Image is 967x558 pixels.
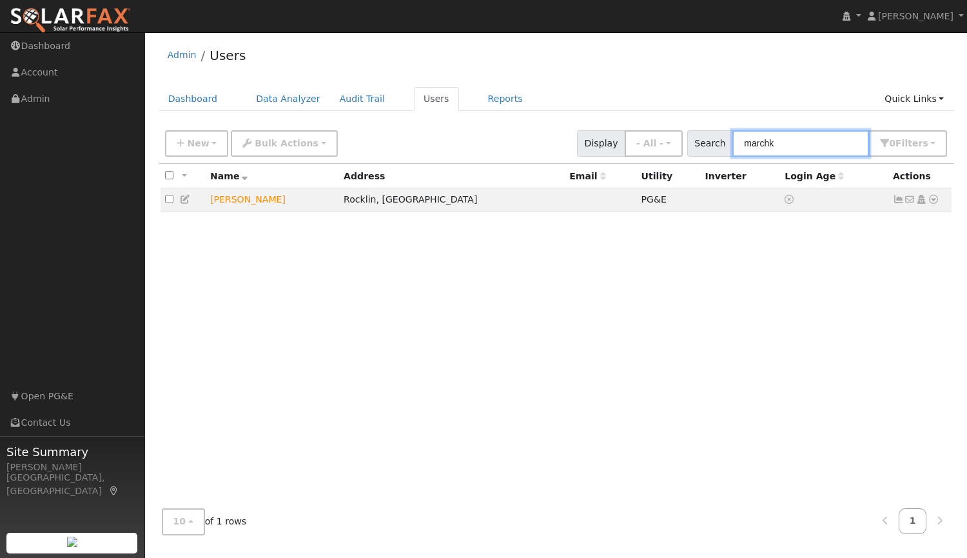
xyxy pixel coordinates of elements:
[159,87,228,111] a: Dashboard
[569,171,605,181] span: Email
[108,486,120,496] a: Map
[168,50,197,60] a: Admin
[339,188,565,212] td: Rocklin, [GEOGRAPHIC_DATA]
[904,195,916,204] i: No email address
[895,138,928,148] span: Filter
[893,194,904,204] a: Show Graph
[899,508,927,533] a: 1
[162,508,205,535] button: 10
[344,170,560,183] div: Address
[206,188,339,212] td: Lead
[10,7,131,34] img: SolarFax
[893,170,947,183] div: Actions
[915,194,927,204] a: Login As
[6,471,138,498] div: [GEOGRAPHIC_DATA], [GEOGRAPHIC_DATA]
[577,130,625,157] span: Display
[255,138,318,148] span: Bulk Actions
[923,138,928,148] span: s
[246,87,330,111] a: Data Analyzer
[878,11,953,21] span: [PERSON_NAME]
[732,130,869,157] input: Search
[875,87,953,111] a: Quick Links
[6,443,138,461] span: Site Summary
[641,194,667,204] span: PG&E
[705,170,776,183] div: Inverter
[687,130,733,157] span: Search
[165,130,229,157] button: New
[414,87,459,111] a: Users
[785,194,796,204] a: No login access
[210,48,246,63] a: Users
[180,194,191,204] a: Edit User
[625,130,683,157] button: - All -
[187,138,209,148] span: New
[928,193,939,206] a: Other actions
[478,87,532,111] a: Reports
[210,171,248,181] span: Name
[6,461,138,474] div: [PERSON_NAME]
[67,537,77,547] img: retrieve
[868,130,947,157] button: 0Filters
[162,508,247,535] span: of 1 rows
[173,516,186,526] span: 10
[231,130,337,157] button: Bulk Actions
[785,171,844,181] span: Days since last login
[641,170,696,183] div: Utility
[330,87,395,111] a: Audit Trail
